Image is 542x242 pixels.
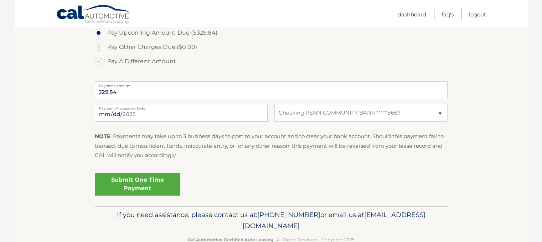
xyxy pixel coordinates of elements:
span: [PHONE_NUMBER] [257,211,320,219]
input: Payment Date [95,104,268,122]
label: Payment Amount [95,81,448,87]
input: Payment Amount [95,81,448,99]
p: If you need assistance, please contact us at: or email us at [99,209,443,232]
label: Pay Upcoming Amount Due ($329.84) [95,26,448,40]
label: Payment Processing Date [95,104,268,110]
a: FAQ's [442,9,454,20]
a: Submit One Time Payment [95,173,180,196]
a: Dashboard [398,9,426,20]
a: Cal Automotive [56,5,131,25]
label: Pay Other Charges Due ($0.00) [95,40,448,54]
a: Logout [469,9,486,20]
label: Pay A Different Amount [95,54,448,69]
strong: NOTE [95,133,110,140]
p: : Payments may take up to 3 business days to post to your account and to clear your bank account.... [95,132,448,160]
